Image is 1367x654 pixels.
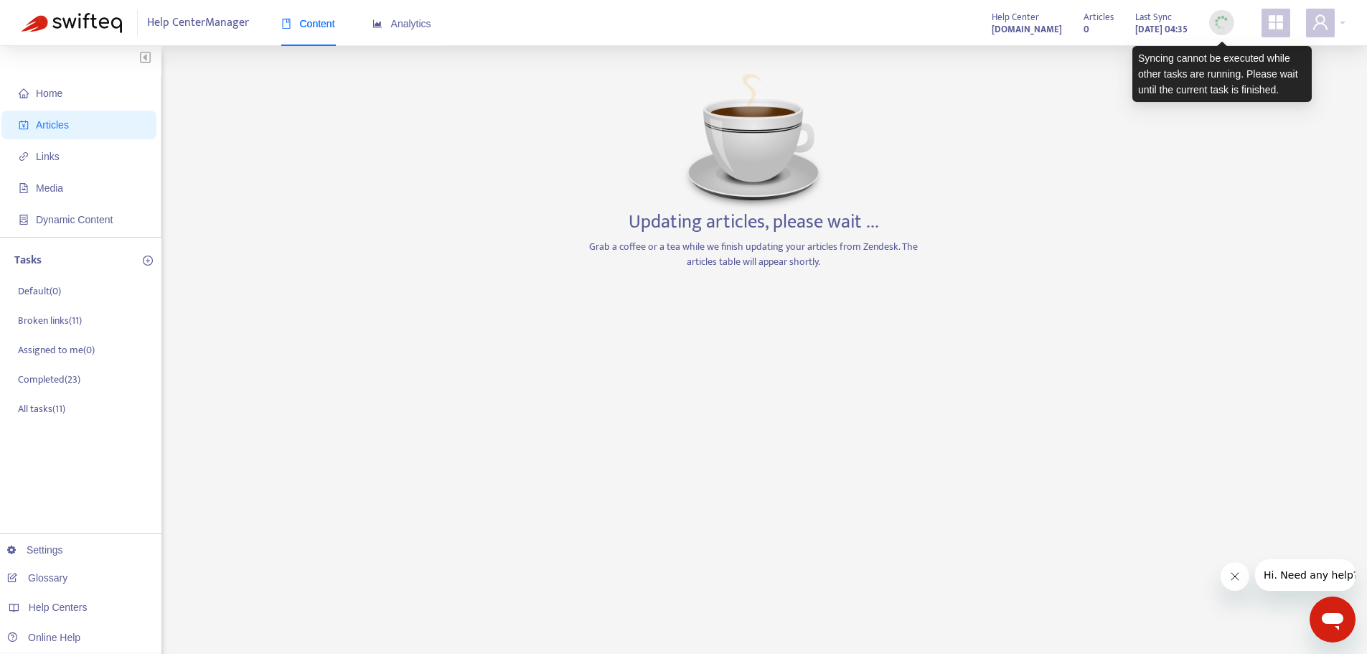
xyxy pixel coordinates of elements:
[9,10,103,22] span: Hi. Need any help?
[992,21,1062,37] a: [DOMAIN_NAME]
[19,183,29,193] span: file-image
[1267,14,1284,31] span: appstore
[1135,9,1172,25] span: Last Sync
[1135,22,1188,37] strong: [DATE] 04:35
[18,401,65,416] p: All tasks ( 11 )
[1221,562,1249,591] iframe: Close message
[629,211,879,234] h3: Updating articles, please wait ...
[1084,22,1089,37] strong: 0
[36,182,63,194] span: Media
[682,67,825,211] img: Coffee image
[18,313,82,328] p: Broken links ( 11 )
[585,239,922,269] p: Grab a coffee or a tea while we finish updating your articles from Zendesk. The articles table wi...
[147,9,249,37] span: Help Center Manager
[36,151,60,162] span: Links
[7,572,67,584] a: Glossary
[372,19,382,29] span: area-chart
[1312,14,1329,31] span: user
[7,544,63,556] a: Settings
[19,120,29,130] span: account-book
[19,151,29,162] span: link
[19,215,29,225] span: container
[1213,14,1231,32] img: sync_loading.0b5143dde30e3a21642e.gif
[372,18,431,29] span: Analytics
[1132,46,1312,102] div: Syncing cannot be executed while other tasks are running. Please wait until the current task is f...
[7,632,80,643] a: Online Help
[1310,597,1356,643] iframe: Button to launch messaging window
[29,602,88,613] span: Help Centers
[1255,559,1356,591] iframe: Message from company
[992,9,1039,25] span: Help Center
[36,119,69,131] span: Articles
[19,88,29,98] span: home
[22,13,122,33] img: Swifteq
[992,22,1062,37] strong: [DOMAIN_NAME]
[36,214,113,225] span: Dynamic Content
[18,342,95,358] p: Assigned to me ( 0 )
[1084,9,1114,25] span: Articles
[36,88,62,99] span: Home
[14,252,42,269] p: Tasks
[18,284,61,299] p: Default ( 0 )
[143,256,153,266] span: plus-circle
[18,372,80,387] p: Completed ( 23 )
[281,19,291,29] span: book
[281,18,335,29] span: Content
